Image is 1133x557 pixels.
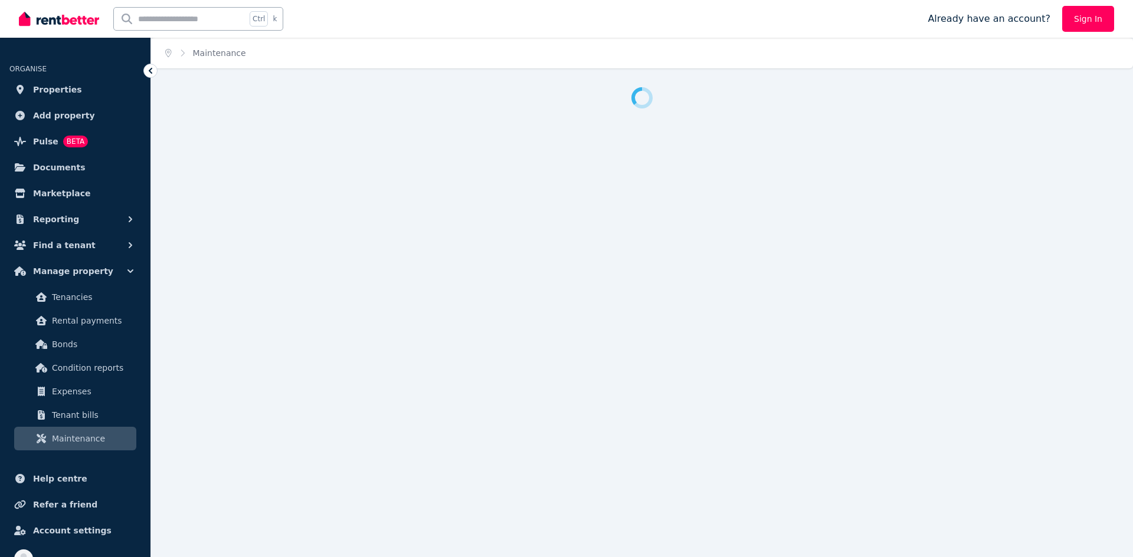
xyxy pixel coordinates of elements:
[151,38,260,68] nav: Breadcrumb
[193,47,246,59] span: Maintenance
[928,12,1050,26] span: Already have an account?
[9,104,141,127] a: Add property
[33,108,95,123] span: Add property
[52,408,132,422] span: Tenant bills
[14,427,136,450] a: Maintenance
[33,160,86,174] span: Documents
[52,361,132,375] span: Condition reports
[19,10,99,28] img: RentBetter
[33,83,82,97] span: Properties
[273,14,277,24] span: k
[63,136,88,147] span: BETA
[52,431,132,446] span: Maintenance
[14,332,136,356] a: Bonds
[1062,6,1114,32] a: Sign In
[9,65,47,73] span: ORGANISE
[9,78,141,101] a: Properties
[250,11,268,27] span: Ctrl
[33,212,79,226] span: Reporting
[33,472,87,486] span: Help centre
[33,134,58,149] span: Pulse
[14,403,136,427] a: Tenant bills
[52,337,132,351] span: Bonds
[14,285,136,309] a: Tenancies
[9,467,141,490] a: Help centre
[9,156,141,179] a: Documents
[33,523,112,538] span: Account settings
[33,186,90,200] span: Marketplace
[52,314,132,328] span: Rental payments
[52,290,132,304] span: Tenancies
[52,384,132,398] span: Expenses
[33,264,113,278] span: Manage property
[9,207,141,231] button: Reporting
[33,497,97,512] span: Refer a friend
[14,356,136,380] a: Condition reports
[9,259,141,283] button: Manage property
[9,493,141,516] a: Refer a friend
[9,130,141,153] a: PulseBETA
[14,309,136,332] a: Rental payments
[14,380,136,403] a: Expenses
[9,233,141,257] button: Find a tenant
[33,238,96,252] span: Find a tenant
[9,519,141,542] a: Account settings
[9,182,141,205] a: Marketplace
